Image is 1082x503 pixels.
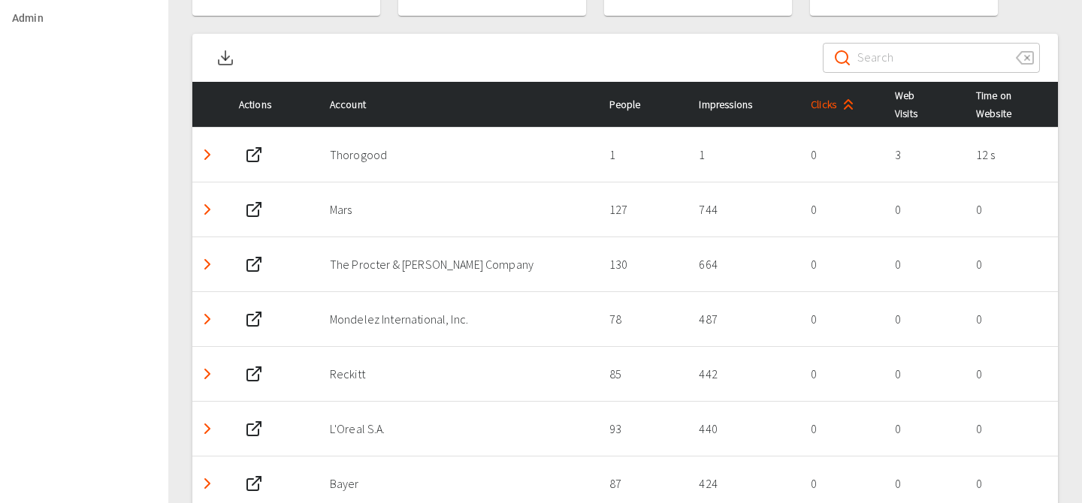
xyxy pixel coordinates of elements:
[811,365,871,383] p: 0
[811,474,871,492] p: 0
[699,365,787,383] p: 442
[895,310,952,328] p: 0
[976,365,1046,383] p: 0
[330,95,390,113] span: Account
[192,359,222,389] button: Detail panel visibility toggle
[699,474,787,492] p: 424
[895,365,952,383] p: 0
[976,420,1046,438] p: 0
[239,95,295,113] span: Actions
[239,140,269,170] button: Web Site
[192,140,222,170] button: Detail panel visibility toggle
[811,420,871,438] p: 0
[330,365,585,383] p: Reckitt
[895,255,952,273] p: 0
[239,468,269,498] button: Web Site
[976,255,1046,273] p: 0
[895,420,952,438] p: 0
[976,86,1039,122] span: Time on Website
[811,310,871,328] p: 0
[330,95,585,113] div: Account
[976,474,1046,492] p: 0
[330,310,585,328] p: Mondelez International, Inc.
[239,194,269,224] button: Web Site
[976,146,1046,164] p: 12 s
[699,200,787,218] p: 744
[192,304,222,334] button: Detail panel visibility toggle
[811,95,860,113] span: Clicks
[976,200,1046,218] p: 0
[609,255,675,273] p: 130
[239,249,269,279] button: Web Site
[330,146,585,164] p: Thorogood
[192,194,222,224] button: Detail panel visibility toggle
[239,304,269,334] button: Web Site
[239,414,269,444] button: Web Site
[210,34,240,82] button: Download
[857,37,1004,79] input: Search
[811,146,871,164] p: 0
[609,200,675,218] p: 127
[699,95,776,113] span: Impressions
[239,95,306,113] div: Actions
[239,359,269,389] button: Web Site
[609,310,675,328] p: 78
[699,255,787,273] p: 664
[330,420,585,438] p: L'Oreal S.A.
[699,146,787,164] p: 1
[330,255,585,273] p: The Procter & [PERSON_NAME] Company
[976,310,1046,328] p: 0
[609,95,675,113] div: People
[699,310,787,328] p: 487
[330,200,585,218] p: Mars
[192,249,222,279] button: Detail panel visibility toggle
[811,200,871,218] p: 0
[895,86,944,122] span: Web Visits
[609,146,675,164] p: 1
[609,420,675,438] p: 93
[699,420,787,438] p: 440
[609,365,675,383] p: 85
[895,146,952,164] p: 3
[192,468,222,498] button: Detail panel visibility toggle
[833,49,851,67] svg: Search
[609,474,675,492] p: 87
[609,95,665,113] span: People
[976,86,1046,122] div: Time on Website
[895,200,952,218] p: 0
[811,255,871,273] p: 0
[895,474,952,492] p: 0
[895,86,952,122] div: Web Visits
[811,95,871,113] div: Clicks
[330,474,585,492] p: Bayer
[699,95,787,113] div: Impressions
[192,414,222,444] button: Detail panel visibility toggle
